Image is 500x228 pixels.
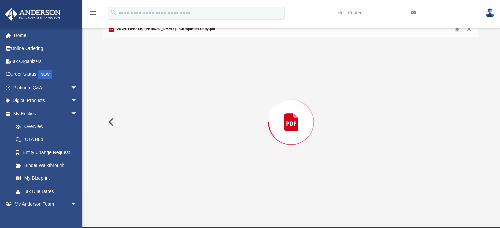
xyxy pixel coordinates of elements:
a: CTA Hub [9,133,87,146]
a: Home [5,29,87,42]
img: Anderson Advisors Platinum Portal [3,8,62,21]
span: arrow_drop_down [71,107,84,120]
a: Platinum Q&Aarrow_drop_down [5,81,87,94]
a: Order StatusNEW [5,68,87,81]
i: menu [89,9,97,17]
a: Digital Productsarrow_drop_down [5,94,87,107]
a: My Anderson Teamarrow_drop_down [5,198,84,211]
a: Tax Due Dates [9,185,87,198]
span: arrow_drop_down [71,81,84,94]
a: My Blueprint [9,172,84,185]
a: Online Ordering [5,42,87,55]
a: menu [89,12,97,17]
img: User Pic [485,8,495,18]
a: Overview [9,120,87,133]
span: arrow_drop_down [71,94,84,108]
a: Entity Change Request [9,146,87,159]
a: My Entitiesarrow_drop_down [5,107,87,120]
span: arrow_drop_down [71,198,84,211]
button: Close [463,24,475,33]
button: Previous File [103,113,118,131]
i: search [110,9,117,16]
a: Binder Walkthrough [9,159,87,172]
a: Tax Organizers [5,55,87,68]
div: Preview [103,20,479,207]
button: Download [451,24,463,33]
div: NEW [38,70,52,79]
span: 2024 1040 Le, [PERSON_NAME] - Completed Copy.pdf [115,26,216,32]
